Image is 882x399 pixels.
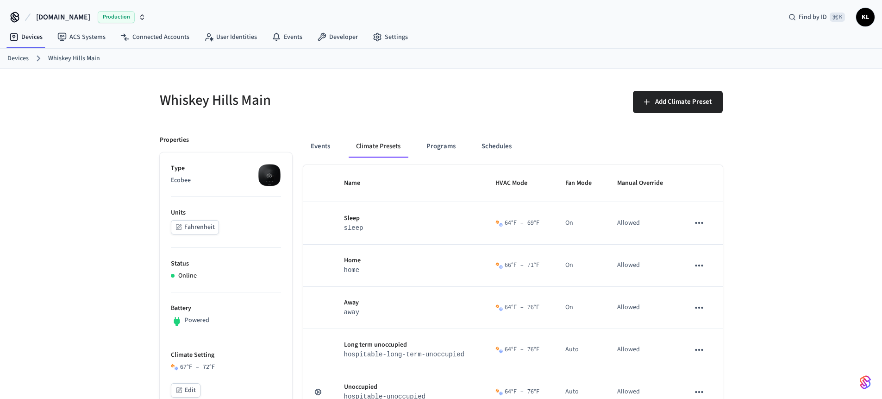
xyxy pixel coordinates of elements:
td: On [554,287,606,329]
p: Status [171,259,281,269]
button: Schedules [474,135,519,158]
button: Fahrenheit [171,220,219,234]
span: [DOMAIN_NAME] [36,12,90,23]
span: – [520,345,524,355]
th: Fan Mode [554,165,606,202]
div: 67 °F 72 °F [180,362,215,372]
span: – [520,303,524,312]
a: Developer [310,29,365,45]
a: Devices [2,29,50,45]
span: – [520,218,524,228]
p: Long term unoccupied [344,340,473,350]
div: 64 °F 76 °F [505,387,539,397]
code: hospitable-long-term-unoccupied [344,351,464,358]
a: Settings [365,29,415,45]
img: Heat Cool [495,304,503,311]
div: 64 °F 76 °F [505,345,539,355]
td: Allowed [606,329,678,371]
code: sleep [344,224,363,232]
img: SeamLogoGradient.69752ec5.svg [860,375,871,390]
p: Type [171,164,281,173]
td: Allowed [606,245,678,287]
img: Heat Cool [495,388,503,396]
p: Battery [171,304,281,313]
a: ACS Systems [50,29,113,45]
img: Heat Cool [495,262,503,269]
a: Events [264,29,310,45]
div: 64 °F 76 °F [505,303,539,312]
button: Edit [171,383,200,398]
p: Online [178,271,197,281]
div: 64 °F 69 °F [505,218,539,228]
p: Powered [185,316,209,325]
span: Production [98,11,135,23]
span: KL [857,9,874,25]
th: Manual Override [606,165,678,202]
button: Programs [419,135,463,158]
p: Climate Setting [171,350,281,360]
span: – [520,387,524,397]
span: Find by ID [799,13,827,22]
button: Add Climate Preset [633,91,723,113]
td: On [554,245,606,287]
span: – [520,260,524,270]
button: Climate Presets [349,135,408,158]
img: Heat Cool [171,363,178,371]
span: – [196,362,199,372]
img: ecobee_lite_3 [258,164,281,187]
p: Properties [160,135,189,145]
span: Add Climate Preset [655,96,712,108]
a: User Identities [197,29,264,45]
p: Unoccupied [344,382,473,392]
img: Heat Cool [495,220,503,227]
div: 66 °F 71 °F [505,260,539,270]
div: Find by ID⌘ K [781,9,852,25]
img: Heat Cool [495,346,503,354]
p: Away [344,298,473,308]
h5: Whiskey Hills Main [160,91,436,110]
p: Ecobee [171,176,281,185]
a: Devices [7,54,29,63]
button: KL [856,8,875,26]
td: Allowed [606,287,678,329]
th: Name [333,165,484,202]
button: Events [303,135,338,158]
span: ⌘ K [830,13,845,22]
a: Connected Accounts [113,29,197,45]
td: On [554,202,606,244]
td: Allowed [606,202,678,244]
p: Home [344,256,473,266]
a: Whiskey Hills Main [48,54,100,63]
p: Units [171,208,281,218]
code: away [344,309,360,316]
code: home [344,266,360,274]
td: Auto [554,329,606,371]
p: Sleep [344,214,473,223]
th: HVAC Mode [484,165,555,202]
